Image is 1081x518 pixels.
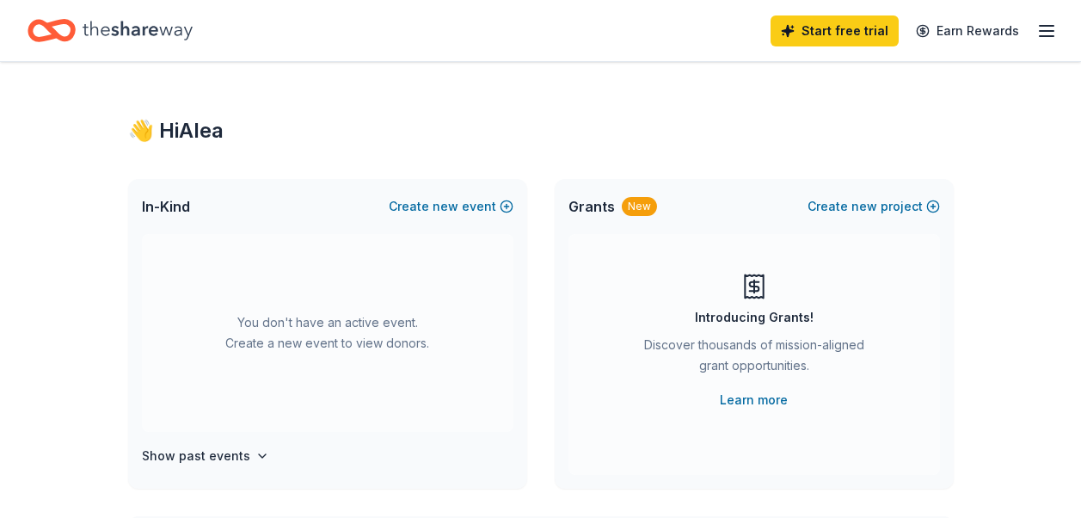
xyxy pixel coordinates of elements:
[808,196,940,217] button: Createnewproject
[28,10,193,51] a: Home
[433,196,458,217] span: new
[695,307,814,328] div: Introducing Grants!
[389,196,513,217] button: Createnewevent
[771,15,899,46] a: Start free trial
[720,390,788,410] a: Learn more
[568,196,615,217] span: Grants
[142,234,513,432] div: You don't have an active event. Create a new event to view donors.
[142,446,250,466] h4: Show past events
[142,446,269,466] button: Show past events
[128,117,954,145] div: 👋 Hi Alea
[906,15,1029,46] a: Earn Rewards
[637,335,871,383] div: Discover thousands of mission-aligned grant opportunities.
[622,197,657,216] div: New
[851,196,877,217] span: new
[142,196,190,217] span: In-Kind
